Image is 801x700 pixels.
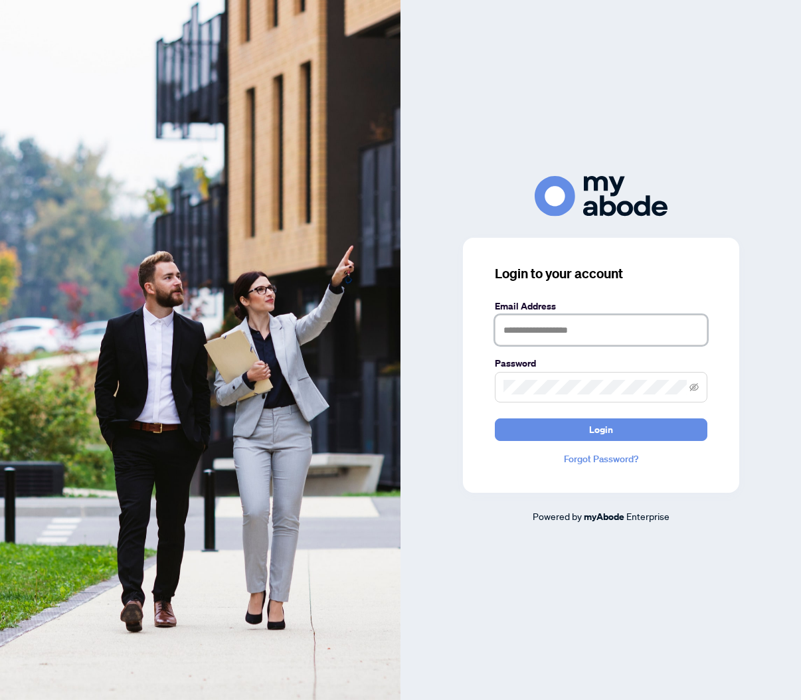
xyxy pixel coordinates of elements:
label: Password [495,356,707,371]
span: Powered by [533,510,582,522]
h3: Login to your account [495,264,707,283]
button: Login [495,418,707,441]
span: Login [589,419,613,440]
a: Forgot Password? [495,452,707,466]
label: Email Address [495,299,707,313]
a: myAbode [584,509,624,524]
img: ma-logo [535,176,667,217]
span: eye-invisible [689,383,699,392]
span: Enterprise [626,510,669,522]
